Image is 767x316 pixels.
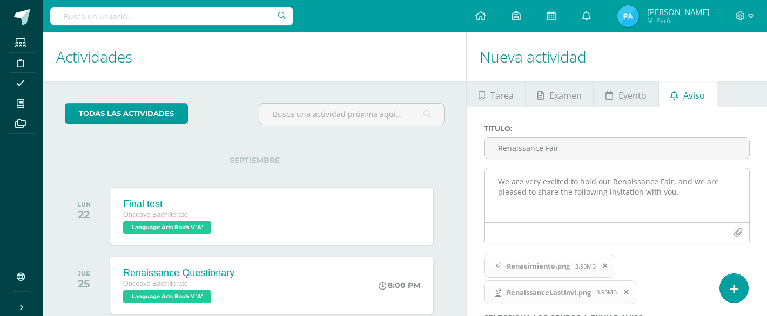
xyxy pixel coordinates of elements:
span: Language Arts Bach V 'A' [123,221,211,234]
span: Examen [549,83,582,108]
div: LUN [77,201,91,208]
span: Remover archivo [596,260,615,272]
span: Mi Perfil [647,16,709,25]
input: Busca una actividad próxima aquí... [259,104,444,125]
span: Aviso [683,83,705,108]
h1: Actividades [56,32,453,81]
a: Tarea [467,81,525,107]
div: JUE [78,270,90,277]
span: Evento [618,83,647,108]
a: Evento [594,81,658,107]
div: Renaissance Questionary [123,267,234,279]
input: Titulo [485,138,749,159]
span: RenaissanceLastInvi.png [501,288,596,297]
a: Examen [526,81,593,107]
span: Renacimiento.png [501,262,575,270]
h1: Nueva actividad [480,32,754,81]
textarea: We are very excited to hold our Renaissance Fair, and we are pleased to share the following invit... [485,168,749,222]
div: 25 [78,277,90,290]
div: 8:00 PM [379,280,420,290]
span: SEPTIEMBRE [212,155,297,165]
input: Busca un usuario... [50,7,293,25]
span: RenaissanceLastInvi.png [484,280,636,304]
span: 3.95MB [575,262,596,270]
span: 3.95MB [596,288,617,296]
label: Titulo : [484,125,750,133]
span: [PERSON_NAME] [647,6,709,17]
a: Aviso [659,81,717,107]
a: todas las Actividades [65,103,188,124]
span: Tarea [490,83,514,108]
span: Onceavo Bachillerato [123,280,188,287]
span: Renacimiento.png [484,255,615,278]
div: Final test [123,198,214,210]
span: Onceavo Bachillerato [123,211,188,218]
span: Language Arts Bach V 'A' [123,290,211,303]
img: 0f995d38a2ac4800dac857d5b8ee16be.png [617,5,639,27]
span: Remover archivo [617,286,636,298]
div: 22 [77,208,91,221]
